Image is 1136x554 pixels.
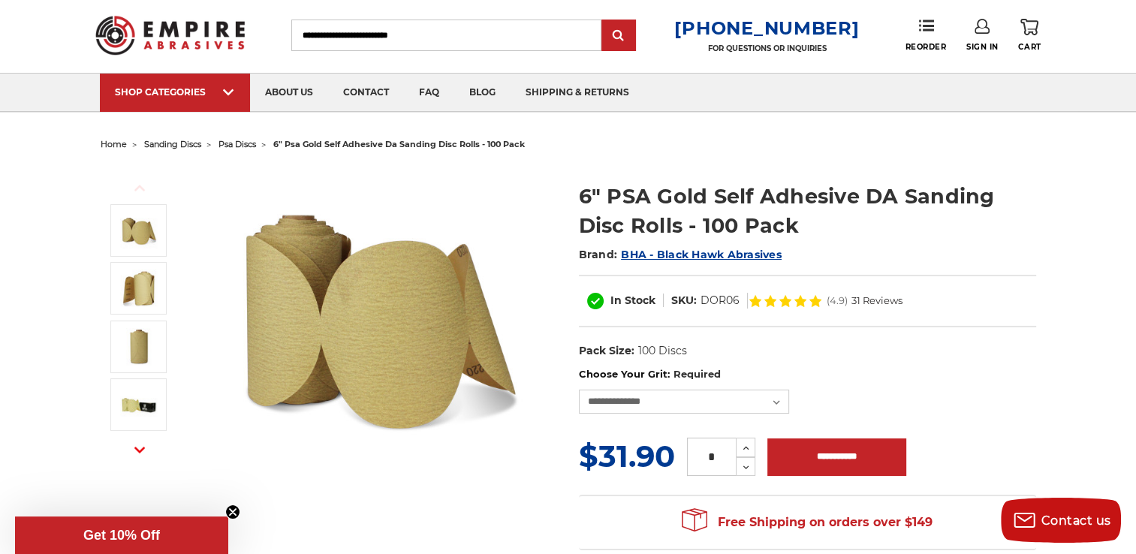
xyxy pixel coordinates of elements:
a: psa discs [218,139,256,149]
a: faq [404,74,454,112]
a: [PHONE_NUMBER] [674,17,859,39]
button: Next [122,433,158,465]
button: Previous [122,172,158,204]
a: shipping & returns [511,74,644,112]
img: 6" Roll of Gold PSA Discs [120,269,158,307]
small: Required [673,368,720,380]
a: sanding discs [144,139,201,149]
a: Cart [1018,19,1041,52]
span: $31.90 [579,438,675,474]
img: Black Hawk Abrasives 6" Gold Sticky Back PSA Discs [120,386,158,423]
p: FOR QUESTIONS OR INQUIRIES [674,44,859,53]
div: SHOP CATEGORIES [115,86,235,98]
a: blog [454,74,511,112]
span: Reorder [905,42,946,52]
dt: SKU: [671,293,697,309]
span: Get 10% Off [83,528,160,543]
span: Free Shipping on orders over $149 [682,507,933,537]
span: 6" psa gold self adhesive da sanding disc rolls - 100 pack [273,139,525,149]
img: Empire Abrasives [95,6,246,65]
dt: Pack Size: [579,343,634,359]
a: contact [328,74,404,112]
span: Contact us [1041,513,1111,528]
span: (4.9) [827,296,848,306]
button: Contact us [1001,498,1121,543]
a: Reorder [905,19,946,51]
span: Brand: [579,248,618,261]
dd: DOR06 [701,293,740,309]
input: Submit [604,21,634,51]
span: In Stock [610,294,655,307]
img: 6" Sticky Backed Sanding Discs [120,328,158,366]
img: 6" DA Sanding Discs on a Roll [229,166,529,466]
a: home [101,139,127,149]
img: 6" DA Sanding Discs on a Roll [120,212,158,249]
dd: 100 Discs [637,343,686,359]
div: Get 10% OffClose teaser [15,516,228,554]
a: BHA - Black Hawk Abrasives [621,248,782,261]
button: Close teaser [225,504,240,519]
a: about us [250,74,328,112]
span: 31 Reviews [851,296,902,306]
span: Sign In [966,42,999,52]
h1: 6" PSA Gold Self Adhesive DA Sanding Disc Rolls - 100 Pack [579,182,1036,240]
label: Choose Your Grit: [579,367,1036,382]
span: Cart [1018,42,1041,52]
